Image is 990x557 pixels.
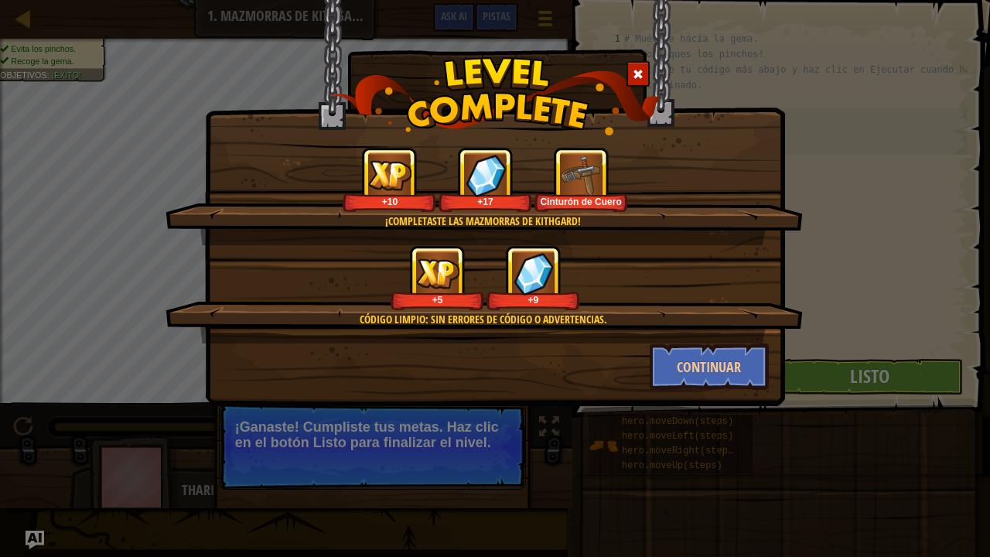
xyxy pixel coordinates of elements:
button: Continuar [650,343,770,390]
div: +10 [346,196,433,207]
img: reward_icon_gems.png [514,252,554,295]
div: +17 [442,196,529,207]
div: +5 [394,294,481,306]
img: reward_icon_gems.png [466,154,506,196]
img: reward_icon_xp.png [368,160,411,190]
div: Código limpio: sin errores de código o advertencias. [239,312,727,327]
img: portrait.png [560,154,603,196]
div: +9 [490,294,577,306]
div: ¡Completaste las Mazmorras de Kithgard! [239,214,727,229]
div: Cinturón de Cuero [538,196,625,207]
img: reward_icon_xp.png [416,258,459,289]
img: level_complete.png [329,57,661,135]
